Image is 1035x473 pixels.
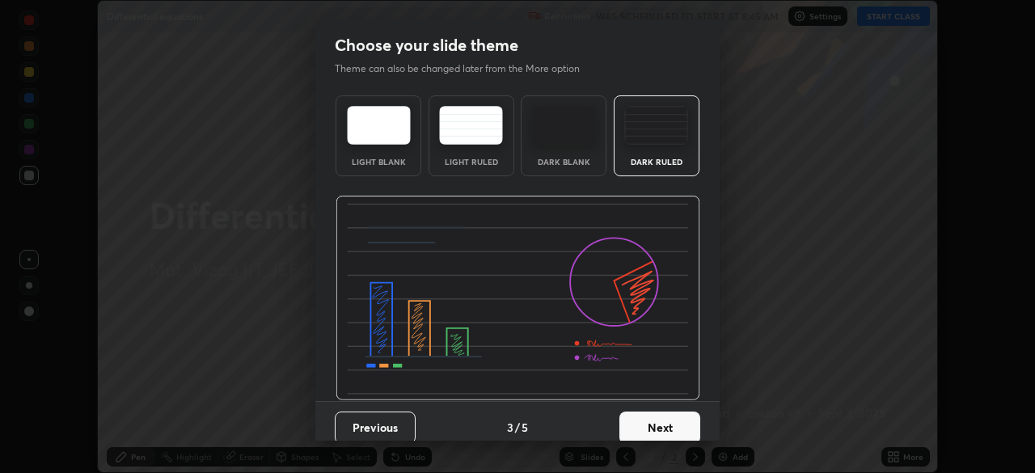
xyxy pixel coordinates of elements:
[531,158,596,166] div: Dark Blank
[439,158,504,166] div: Light Ruled
[335,35,518,56] h2: Choose your slide theme
[507,419,513,436] h4: 3
[336,196,700,401] img: darkRuledThemeBanner.864f114c.svg
[347,106,411,145] img: lightTheme.e5ed3b09.svg
[532,106,596,145] img: darkTheme.f0cc69e5.svg
[619,412,700,444] button: Next
[335,412,416,444] button: Previous
[439,106,503,145] img: lightRuledTheme.5fabf969.svg
[624,158,689,166] div: Dark Ruled
[624,106,688,145] img: darkRuledTheme.de295e13.svg
[346,158,411,166] div: Light Blank
[335,61,597,76] p: Theme can also be changed later from the More option
[522,419,528,436] h4: 5
[515,419,520,436] h4: /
